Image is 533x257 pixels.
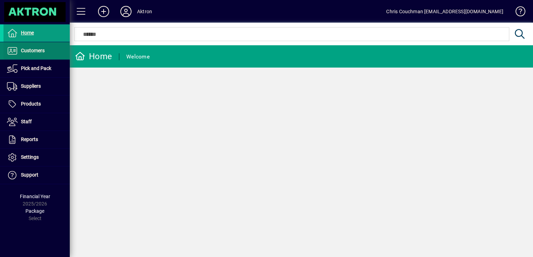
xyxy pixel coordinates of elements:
[21,119,32,124] span: Staff
[21,65,51,71] span: Pick and Pack
[21,48,45,53] span: Customers
[3,113,70,131] a: Staff
[3,42,70,60] a: Customers
[3,60,70,77] a: Pick and Pack
[21,30,34,36] span: Home
[21,137,38,142] span: Reports
[137,6,152,17] div: Aktron
[115,5,137,18] button: Profile
[3,149,70,166] a: Settings
[21,172,38,178] span: Support
[21,101,41,107] span: Products
[21,83,41,89] span: Suppliers
[510,1,524,24] a: Knowledge Base
[386,6,503,17] div: Chris Couchman [EMAIL_ADDRESS][DOMAIN_NAME]
[3,78,70,95] a: Suppliers
[21,154,39,160] span: Settings
[126,51,150,62] div: Welcome
[75,51,112,62] div: Home
[92,5,115,18] button: Add
[3,166,70,184] a: Support
[3,131,70,148] a: Reports
[25,208,44,214] span: Package
[20,194,50,199] span: Financial Year
[3,95,70,113] a: Products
